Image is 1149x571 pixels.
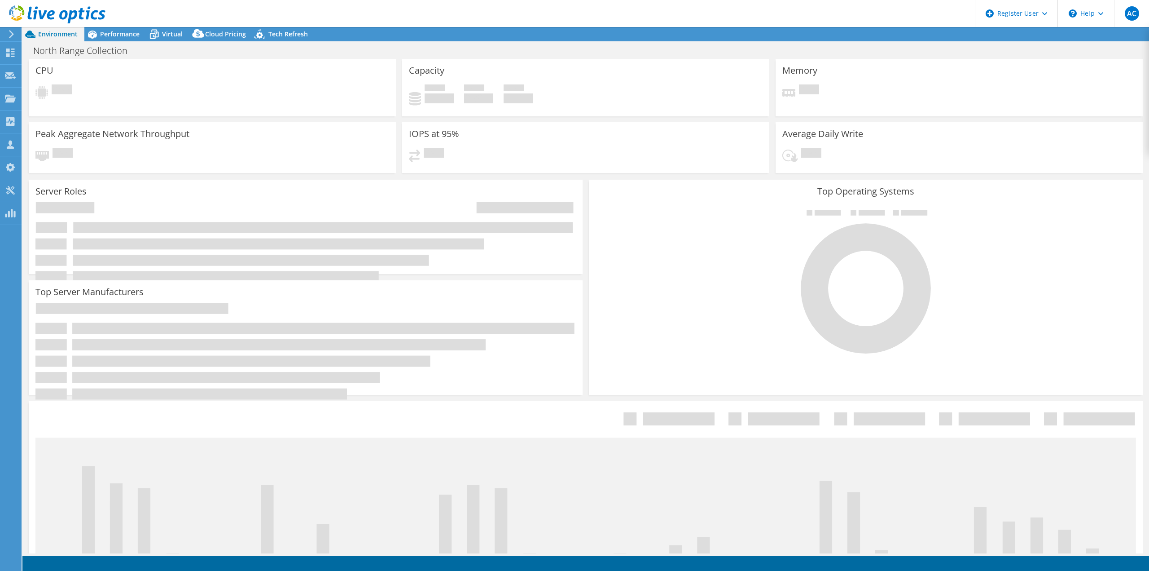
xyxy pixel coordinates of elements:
span: Environment [38,30,78,38]
span: Tech Refresh [268,30,308,38]
span: Used [425,84,445,93]
h3: Server Roles [35,186,87,196]
h3: Top Operating Systems [596,186,1136,196]
span: AC [1125,6,1139,21]
h3: CPU [35,66,53,75]
h4: 0 GiB [464,93,493,103]
svg: \n [1069,9,1077,18]
span: Performance [100,30,140,38]
span: Pending [53,148,73,160]
h1: North Range Collection [29,46,141,56]
span: Virtual [162,30,183,38]
h3: Peak Aggregate Network Throughput [35,129,189,139]
span: Pending [799,84,819,97]
span: Free [464,84,484,93]
h3: Capacity [409,66,444,75]
h3: Top Server Manufacturers [35,287,144,297]
span: Pending [801,148,821,160]
h4: 0 GiB [425,93,454,103]
span: Pending [424,148,444,160]
span: Total [504,84,524,93]
h3: Average Daily Write [782,129,863,139]
h4: 0 GiB [504,93,533,103]
span: Pending [52,84,72,97]
h3: Memory [782,66,817,75]
span: Cloud Pricing [205,30,246,38]
h3: IOPS at 95% [409,129,459,139]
